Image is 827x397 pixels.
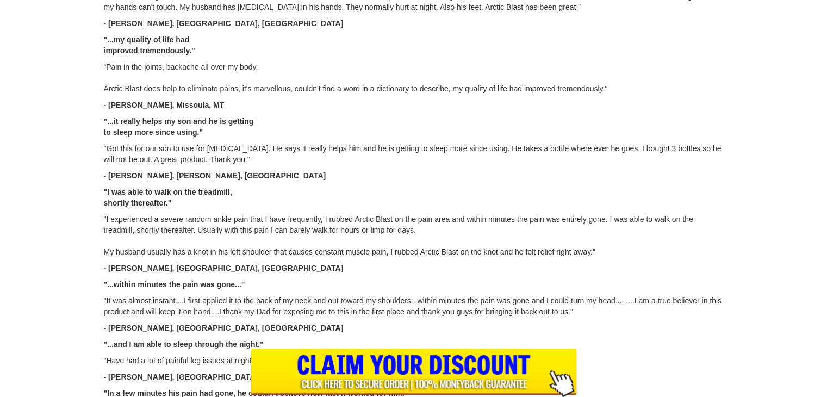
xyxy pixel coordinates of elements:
strong: "...it really helps my son and he is getting to sleep more since using." [104,117,254,137]
input: Submit Form [251,349,577,397]
strong: - [PERSON_NAME], [PERSON_NAME], [GEOGRAPHIC_DATA] [104,171,326,180]
strong: "I was able to walk on the treadmill, shortly thereafter." [104,188,232,207]
strong: "...my quality of life had improved tremendously." [104,35,195,55]
strong: "...and I am able to sleep through the night." [104,340,264,349]
strong: - [PERSON_NAME], Missoula, MT [104,101,225,109]
p: “Pain in the joints, backache all over my body. Arctic Blast does help to eliminate pains, it's m... [104,61,724,94]
strong: "...within minutes the pain was gone..." [104,280,245,289]
strong: - [PERSON_NAME], [GEOGRAPHIC_DATA], [GEOGRAPHIC_DATA] [104,324,344,332]
strong: - [PERSON_NAME], [GEOGRAPHIC_DATA], [GEOGRAPHIC_DATA] [104,264,344,272]
strong: - [PERSON_NAME], [GEOGRAPHIC_DATA], [GEOGRAPHIC_DATA] [104,19,344,28]
p: "Got this for our son to use for [MEDICAL_DATA]. He says it really helps him and he is getting to... [104,143,724,165]
p: "It was almost instant....I first applied it to the back of my neck and out toward my shoulders..... [104,295,724,317]
p: "I experienced a severe random ankle pain that I have frequently, I rubbed Arctic Blast on the pa... [104,214,724,257]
